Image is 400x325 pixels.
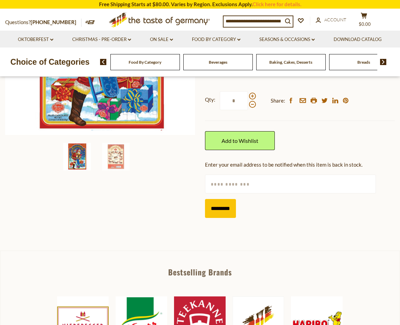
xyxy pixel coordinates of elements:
a: Click here for details. [252,1,301,7]
a: Beverages [209,60,227,65]
a: Food By Category [129,60,161,65]
div: Enter your email address to be notified when this item is back in stock. [205,160,395,169]
a: Breads [357,60,370,65]
a: On Sale [150,36,173,43]
strong: Qty: [205,95,215,104]
a: Christmas - PRE-ORDER [72,36,131,43]
a: Account [316,16,346,24]
span: $0.00 [359,21,371,27]
div: Bestselling Brands [0,268,400,276]
img: next arrow [380,59,387,65]
a: Download Catalog [334,36,382,43]
span: Account [324,17,346,22]
button: $0.00 [354,12,374,30]
a: Add to Wishlist [205,131,275,150]
a: Baking, Cakes, Desserts [269,60,312,65]
img: Reber Santa Advent Calendar (front) [63,143,91,170]
img: Reber Santa Advent Calendar (back) [102,143,130,170]
a: Food By Category [192,36,240,43]
a: Seasons & Occasions [259,36,315,43]
a: [PHONE_NUMBER] [31,19,76,25]
a: Oktoberfest [18,36,53,43]
input: Qty: [220,91,248,110]
p: Questions? [5,18,82,27]
span: Share: [271,96,285,105]
img: previous arrow [100,59,107,65]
